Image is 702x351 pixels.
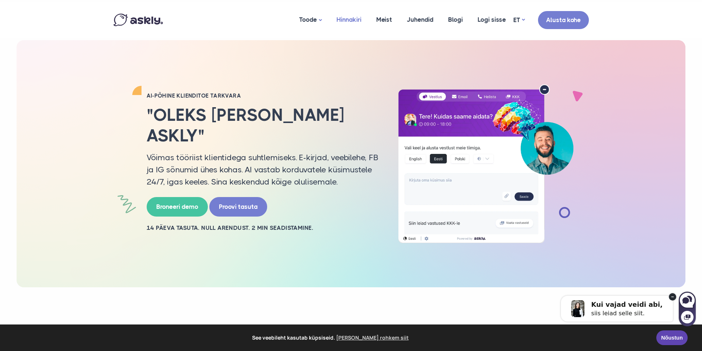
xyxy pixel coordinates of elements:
a: Broneeri demo [147,197,208,217]
h2: AI-PÕHINE KLIENDITOE TARKVARA [147,92,379,99]
a: Blogi [441,2,470,38]
a: Hinnakiri [329,2,369,38]
a: ET [513,15,525,25]
h2: 14 PÄEVA TASUTA. NULL ARENDUST. 2 MIN SEADISTAMINE. [147,224,379,232]
img: AI multilingual chat [390,84,581,243]
a: Alusta kohe [538,11,589,29]
h2: "Oleks [PERSON_NAME] Askly" [147,105,379,145]
a: Logi sisse [470,2,513,38]
img: Askly [113,14,163,26]
a: Toode [292,2,329,38]
a: Juhendid [399,2,441,38]
a: learn more about cookies [335,332,410,343]
p: Võimas tööriist klientidega suhtlemiseks. E-kirjad, veebilehe, FB ja IG sõnumid ühes kohas. AI va... [147,151,379,188]
a: Nõustun [656,330,688,345]
iframe: Askly chat [545,282,696,327]
span: See veebileht kasutab küpsiseid. [11,332,651,343]
a: Proovi tasuta [209,197,267,217]
a: Meist [369,2,399,38]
